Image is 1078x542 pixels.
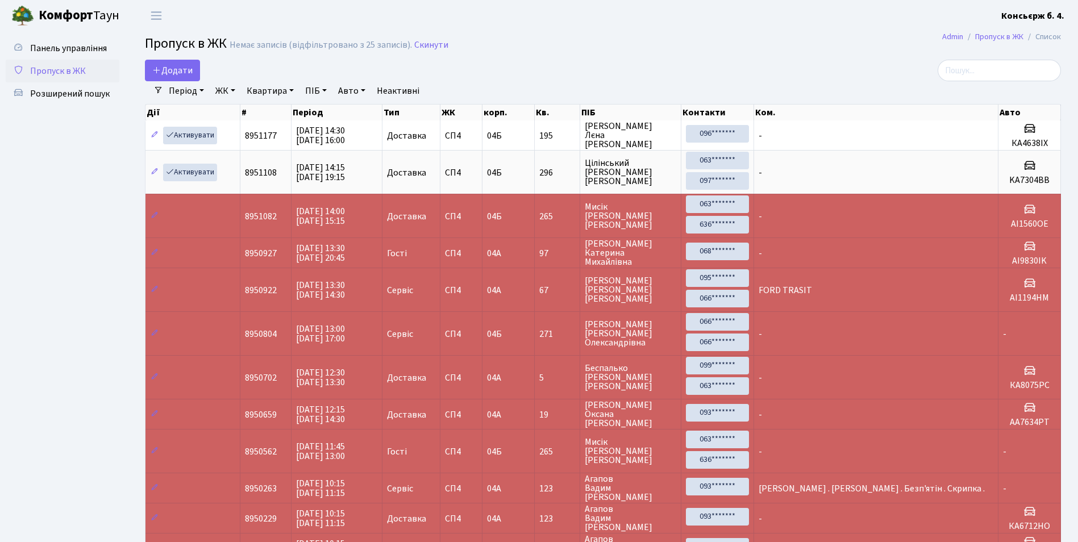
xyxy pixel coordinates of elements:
span: - [759,210,762,223]
span: 265 [539,212,575,221]
a: ПІБ [301,81,331,101]
span: Доставка [387,410,426,419]
span: [DATE] 13:30 [DATE] 14:30 [296,279,345,301]
div: Немає записів (відфільтровано з 25 записів). [230,40,412,51]
span: [PERSON_NAME] Катерина Михайлівна [585,239,676,266]
span: Мисік [PERSON_NAME] [PERSON_NAME] [585,202,676,230]
span: [DATE] 13:30 [DATE] 20:45 [296,242,345,264]
th: Контакти [681,105,754,120]
span: 8950659 [245,408,277,421]
b: Комфорт [39,6,93,24]
button: Переключити навігацію [142,6,170,25]
th: корп. [482,105,535,120]
span: Агапов Вадим [PERSON_NAME] [585,474,676,502]
nav: breadcrumb [925,25,1078,49]
th: # [240,105,292,120]
span: Агапов Вадим [PERSON_NAME] [585,505,676,532]
span: [DATE] 10:15 [DATE] 11:15 [296,477,345,499]
th: Ком. [754,105,998,120]
span: 8950804 [245,328,277,340]
th: ПІБ [580,105,681,120]
h5: КА6712НО [1003,521,1056,532]
h5: KA7304BB [1003,175,1056,186]
span: 04А [487,284,501,297]
span: 04А [487,372,501,384]
h5: АІ1194НМ [1003,293,1056,303]
span: 04Б [487,166,502,179]
th: Період [292,105,382,120]
span: [PERSON_NAME] . [PERSON_NAME] . Безп'ятін . Скрипка . [759,482,985,495]
th: Авто [998,105,1061,120]
span: - [1003,328,1006,340]
span: Гості [387,447,407,456]
span: [DATE] 12:30 [DATE] 13:30 [296,366,345,389]
span: - [759,166,762,179]
h5: КА8075РС [1003,380,1056,391]
span: Додати [152,64,193,77]
span: СП4 [445,249,477,258]
span: Доставка [387,514,426,523]
span: 8950263 [245,482,277,495]
span: [DATE] 11:45 [DATE] 13:00 [296,440,345,462]
span: Панель управління [30,42,107,55]
span: 271 [539,330,575,339]
span: СП4 [445,212,477,221]
span: - [759,372,762,384]
span: Доставка [387,168,426,177]
span: Пропуск в ЖК [30,65,86,77]
a: Додати [145,60,200,81]
span: [PERSON_NAME] Лєна [PERSON_NAME] [585,122,676,149]
span: - [759,247,762,260]
span: 123 [539,484,575,493]
span: 67 [539,286,575,295]
span: - [759,512,762,525]
span: [DATE] 13:00 [DATE] 17:00 [296,323,345,345]
span: 04А [487,247,501,260]
span: [DATE] 14:15 [DATE] 19:15 [296,161,345,184]
h5: AI9830IK [1003,256,1056,266]
span: 04Б [487,130,502,142]
span: - [759,130,762,142]
span: 04А [487,512,501,525]
a: Активувати [163,127,217,144]
span: Цілінський [PERSON_NAME] [PERSON_NAME] [585,159,676,186]
span: 8950922 [245,284,277,297]
span: - [759,408,762,421]
span: FORD TRASIT [759,284,812,297]
span: 8950562 [245,445,277,458]
span: Сервіс [387,330,413,339]
span: 265 [539,447,575,456]
span: 04А [487,482,501,495]
span: [DATE] 12:15 [DATE] 14:30 [296,403,345,426]
span: Таун [39,6,119,26]
span: 296 [539,168,575,177]
span: Доставка [387,131,426,140]
span: - [759,328,762,340]
span: 04Б [487,328,502,340]
h5: АІ1560ОЕ [1003,219,1056,230]
span: Сервіс [387,286,413,295]
a: Admin [942,31,963,43]
span: Доставка [387,373,426,382]
span: [PERSON_NAME] Оксана [PERSON_NAME] [585,401,676,428]
span: СП4 [445,447,477,456]
a: Активувати [163,164,217,181]
span: 8951082 [245,210,277,223]
span: СП4 [445,330,477,339]
span: [DATE] 10:15 [DATE] 11:15 [296,507,345,530]
span: 19 [539,410,575,419]
span: 8950927 [245,247,277,260]
span: Беспалько [PERSON_NAME] [PERSON_NAME] [585,364,676,391]
span: 195 [539,131,575,140]
span: 04Б [487,210,502,223]
span: [DATE] 14:30 [DATE] 16:00 [296,124,345,147]
a: Пропуск в ЖК [6,60,119,82]
h5: КА4638ІХ [1003,138,1056,149]
span: СП4 [445,131,477,140]
th: ЖК [440,105,482,120]
span: Мисік [PERSON_NAME] [PERSON_NAME] [585,437,676,465]
li: Список [1023,31,1061,43]
span: 8951108 [245,166,277,179]
span: СП4 [445,514,477,523]
b: Консьєрж б. 4. [1001,10,1064,22]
